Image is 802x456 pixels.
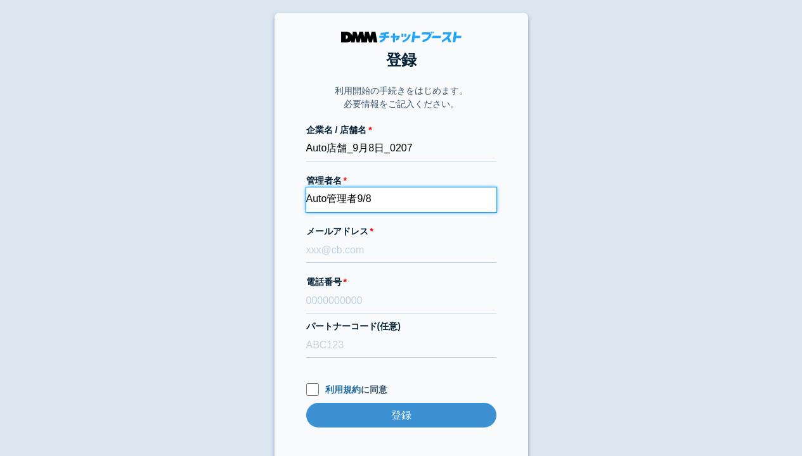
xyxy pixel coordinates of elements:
label: に同意 [306,383,496,396]
input: 会話 太郎 [306,187,496,212]
input: 利用規約に同意 [306,383,319,396]
label: メールアドレス [306,225,496,238]
p: 利用開始の手続きをはじめます。 必要情報をご記入ください。 [335,84,468,111]
label: 管理者名 [306,174,496,187]
label: 企業名 / 店舗名 [306,123,496,137]
input: ABC123 [306,333,496,358]
label: パートナーコード(任意) [306,320,496,333]
input: xxx@cb.com [306,238,496,263]
h1: 登録 [306,49,496,72]
img: DMMチャットブースト [341,32,462,42]
a: 利用規約 [325,384,361,395]
label: 電話番号 [306,275,496,289]
input: 0000000000 [306,289,496,313]
input: 登録 [306,403,496,427]
input: 株式会社チャットブースト [306,137,496,161]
